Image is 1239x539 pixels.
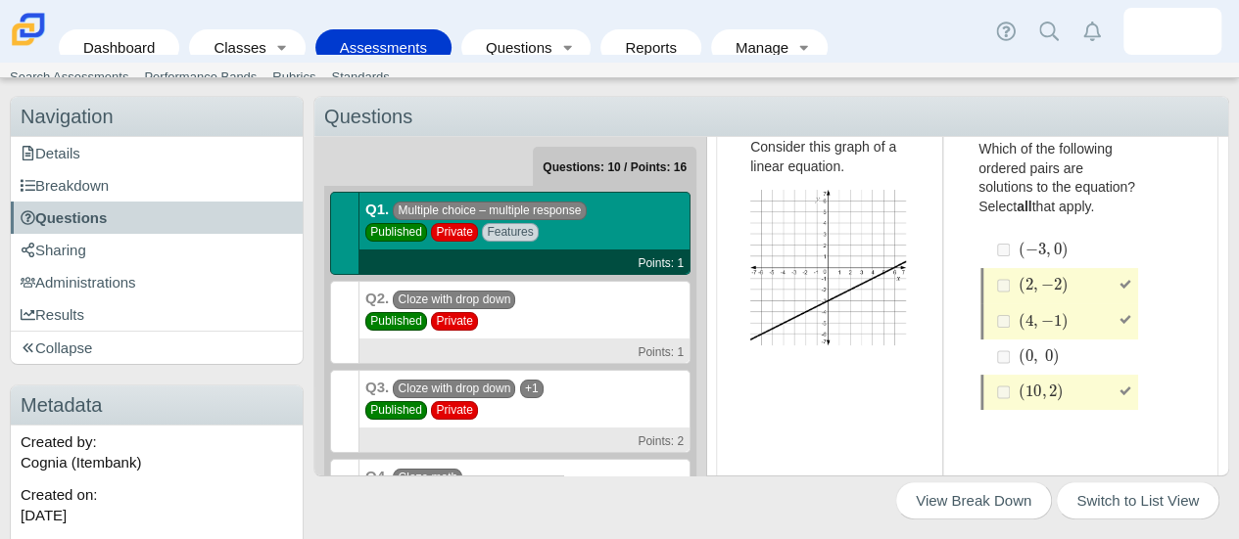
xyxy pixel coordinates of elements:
[21,177,109,194] span: Breakdown
[750,138,906,176] p: Consider this graph of a linear equation.
[21,106,114,127] span: Navigation
[638,256,684,270] small: Points: 1
[11,202,303,234] a: Questions
[393,380,515,398] span: Cloze with drop down
[199,29,267,66] a: Classes
[365,312,427,331] span: Published
[21,274,136,291] span: Administrations
[1019,372,1064,409] mjx-container: left parenthesis 10 comma 2 right parenthesis
[471,29,553,66] a: Questions
[11,426,303,478] div: Created by: Cognia (Itembank)
[8,9,49,50] img: Carmen School of Science & Technology
[21,507,67,523] time: Aug 19, 2024 at 9:37 AM
[365,379,389,395] b: Q3.
[11,169,303,202] a: Breakdown
[264,63,323,92] a: Rubrics
[11,266,303,298] a: Administrations
[11,478,303,531] div: Created on:
[365,223,427,242] span: Published
[431,401,478,420] span: Private
[1123,8,1221,55] a: gerrit.mulder.oKQmOA
[365,468,389,484] b: Q4.
[750,190,906,345] img: A coordinate plane is shown. The x- and y-axes are marked and include increments of one ranging f...
[1019,230,1068,267] mjx-container: left parenthesis negative 3 comma 0 right parenthesis
[8,36,49,53] a: Carmen School of Science & Technology
[543,160,687,174] small: Questions: 10 / Points: 16
[11,298,303,331] a: Results
[393,291,515,309] span: Cloze with drop down
[2,63,136,92] a: Search Assessments
[520,380,544,398] span: +1
[393,469,462,487] span: Cloze math
[365,201,389,217] b: Q1.
[21,145,80,161] span: Details
[11,137,303,169] a: Details
[638,345,684,359] small: Points: 1
[136,63,264,92] a: Performance Bands
[365,290,389,306] b: Q2.
[482,223,539,242] span: Features
[268,29,296,66] a: Toggle expanded
[721,29,790,66] a: Manage
[790,29,818,66] a: Toggle expanded
[431,312,478,331] span: Private
[1017,198,1032,215] strong: all
[314,97,1228,137] div: Questions
[21,209,107,226] span: Questions
[1019,337,1059,374] mjx-container: left parenthesis 0 comma 0 right parenthesis
[610,29,691,66] a: Reports
[21,306,84,323] span: Results
[553,29,581,66] a: Toggle expanded
[11,332,303,364] a: Collapse
[393,202,586,220] span: Multiple choice – multiple response
[21,339,92,356] span: Collapse
[323,63,397,92] a: Standards
[69,29,169,66] a: Dashboard
[1071,10,1114,53] a: Alerts
[325,29,442,66] a: Assessments
[11,234,303,266] a: Sharing
[431,223,478,242] span: Private
[365,401,427,420] span: Published
[1157,16,1188,47] img: gerrit.mulder.oKQmOA
[1019,265,1068,302] mjx-container: left parenthesis 2 comma negative 2 right parenthesis
[1019,301,1068,338] mjx-container: left parenthesis 4 comma negative 1 right parenthesis
[638,434,684,448] small: Points: 2
[21,242,86,258] span: Sharing
[11,385,303,426] h3: Metadata
[978,140,1140,216] div: Which of the following ordered pairs are solutions to the equation? Select that apply.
